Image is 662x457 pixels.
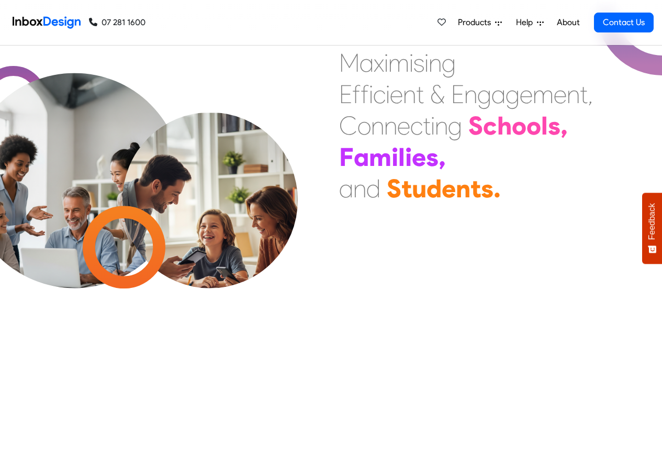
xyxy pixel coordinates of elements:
div: i [424,47,429,79]
div: n [464,79,477,110]
div: o [526,110,541,141]
div: e [390,79,403,110]
div: E [451,79,464,110]
div: d [366,173,380,204]
div: e [412,141,426,173]
img: parents_with_child.png [100,113,320,332]
div: n [371,110,384,141]
div: S [387,173,401,204]
div: M [339,47,360,79]
div: f [361,79,369,110]
div: n [384,110,397,141]
div: F [339,141,354,173]
div: i [384,47,388,79]
div: t [416,79,424,110]
div: d [427,173,442,204]
div: a [491,79,506,110]
div: i [405,141,412,173]
div: g [506,79,520,110]
div: i [369,79,373,110]
div: & [430,79,445,110]
div: , [588,79,593,110]
div: s [413,47,424,79]
span: Help [516,16,537,29]
div: C [339,110,357,141]
div: o [512,110,526,141]
a: About [554,12,582,33]
span: Products [458,16,495,29]
div: e [554,79,567,110]
div: n [435,110,448,141]
a: Products [454,12,506,33]
button: Feedback - Show survey [642,193,662,264]
div: o [357,110,371,141]
div: c [410,110,423,141]
div: , [560,110,568,141]
div: E [339,79,352,110]
div: g [477,79,491,110]
div: i [386,79,390,110]
div: e [442,173,456,204]
a: Help [512,12,548,33]
div: S [468,110,483,141]
div: n [353,173,366,204]
div: , [439,141,446,173]
div: m [369,141,391,173]
div: c [483,110,497,141]
div: u [412,173,427,204]
div: s [426,141,439,173]
a: 07 281 1600 [89,16,145,29]
div: Maximising Efficient & Engagement, Connecting Schools, Families, and Students. [339,47,593,204]
div: a [339,173,353,204]
div: s [548,110,560,141]
div: a [354,141,369,173]
a: Contact Us [594,13,654,32]
div: i [391,141,398,173]
div: i [409,47,413,79]
div: n [567,79,580,110]
span: Feedback [647,203,657,240]
div: x [374,47,384,79]
div: e [397,110,410,141]
div: m [388,47,409,79]
div: m [533,79,554,110]
div: f [352,79,361,110]
div: s [481,173,493,204]
div: n [403,79,416,110]
div: g [448,110,462,141]
div: i [431,110,435,141]
div: h [497,110,512,141]
div: n [456,173,470,204]
div: . [493,173,501,204]
div: t [423,110,431,141]
div: t [401,173,412,204]
div: l [541,110,548,141]
div: a [360,47,374,79]
div: e [520,79,533,110]
div: g [442,47,456,79]
div: c [373,79,386,110]
div: t [470,173,481,204]
div: n [429,47,442,79]
div: l [398,141,405,173]
div: t [580,79,588,110]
